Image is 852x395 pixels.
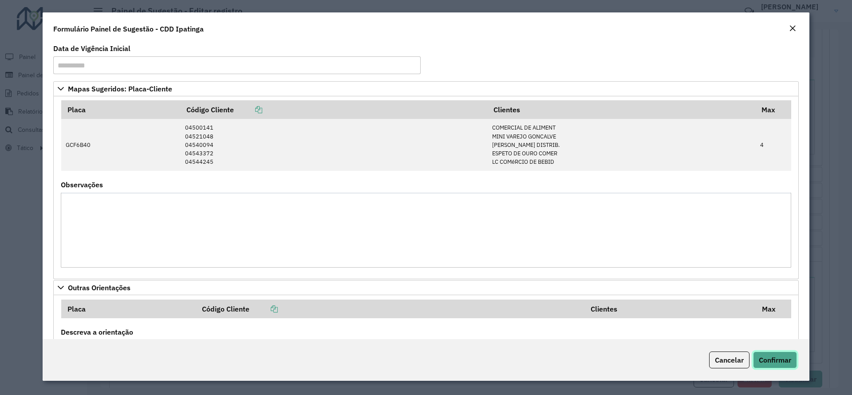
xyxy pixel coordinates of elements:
th: Max [756,100,791,119]
a: Copiar [234,105,262,114]
a: Copiar [249,304,278,313]
th: Placa [61,300,196,318]
button: Cancelar [709,352,749,368]
a: Outras Orientações [53,280,799,295]
th: Código Cliente [196,300,585,318]
td: GCF6B40 [61,119,181,170]
span: Confirmar [759,355,791,364]
button: Close [786,23,799,35]
th: Clientes [488,100,756,119]
td: 4 [756,119,791,170]
td: COMERCIAL DE ALIMENT MINI VAREJO GONCALVE [PERSON_NAME] DISTRIB. ESPETO DE OURO COMER LC COMéRCIO... [488,119,756,170]
label: Descreva a orientação [61,327,133,337]
label: Observações [61,179,103,190]
span: Cancelar [715,355,744,364]
a: Mapas Sugeridos: Placa-Cliente [53,81,799,96]
label: Data de Vigência Inicial [53,43,130,54]
div: Mapas Sugeridos: Placa-Cliente [53,96,799,279]
button: Confirmar [753,352,797,368]
em: Fechar [789,25,796,32]
th: Max [756,300,791,318]
span: Mapas Sugeridos: Placa-Cliente [68,85,172,92]
th: Código Cliente [180,100,487,119]
th: Clientes [584,300,756,318]
td: 04500141 04521048 04540094 04543372 04544245 [180,119,487,170]
th: Placa [61,100,181,119]
h4: Formulário Painel de Sugestão - CDD Ipatinga [53,24,204,34]
span: Outras Orientações [68,284,130,291]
